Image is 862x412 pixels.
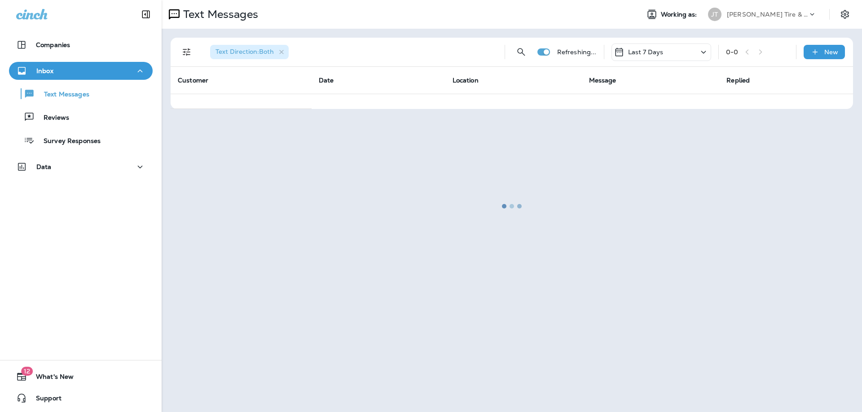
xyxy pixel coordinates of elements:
[35,91,89,99] p: Text Messages
[36,41,70,48] p: Companies
[35,137,101,146] p: Survey Responses
[21,367,33,376] span: 12
[27,395,62,405] span: Support
[824,48,838,56] p: New
[9,131,153,150] button: Survey Responses
[9,108,153,126] button: Reviews
[9,84,153,103] button: Text Messages
[27,373,74,384] span: What's New
[9,389,153,407] button: Support
[133,5,158,23] button: Collapse Sidebar
[9,158,153,176] button: Data
[35,114,69,122] p: Reviews
[9,62,153,80] button: Inbox
[9,368,153,386] button: 12What's New
[36,67,53,74] p: Inbox
[9,36,153,54] button: Companies
[36,163,52,170] p: Data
